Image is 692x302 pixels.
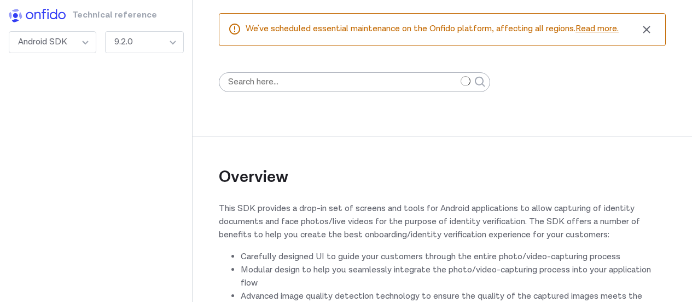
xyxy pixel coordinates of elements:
li: Carefully designed UI to guide your customers through the entire photo/video-capturing process [241,250,666,264]
h1: Technical reference [72,9,129,27]
h2: Overview [219,136,666,189]
a: overview permalink [288,167,305,189]
a: Read more. [575,23,619,35]
span: We've scheduled essential maintenance on the Onfido platform, affecting all regions. [246,22,637,37]
div: 9.2.0 [105,31,184,53]
li: Modular design to help you seamlessly integrate the photo/video-capturing process into your appli... [241,264,666,290]
input: Search here… [219,72,490,92]
button: Submit your search query. [470,59,490,105]
div: Android SDK [9,31,96,53]
p: This SDK provides a drop-in set of screens and tools for Android applications to allow capturing ... [219,202,666,242]
img: h8y2NZtIVQ2cQAAAABJRU5ErkJggg== [9,9,66,22]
